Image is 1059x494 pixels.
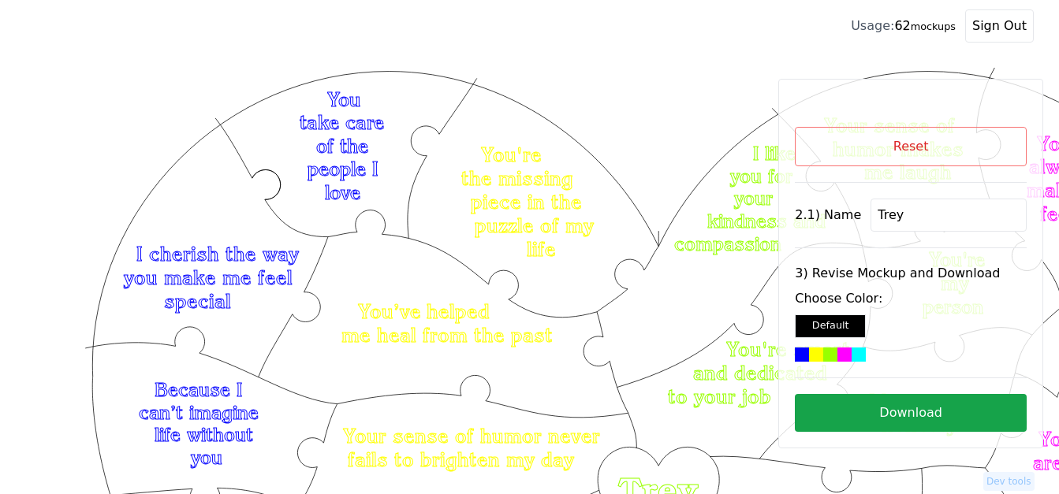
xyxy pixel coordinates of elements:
[475,214,594,237] text: puzzle of my
[795,127,1027,166] button: Reset
[735,188,774,210] text: your
[795,264,1027,283] label: 3) Revise Mockup and Download
[730,165,792,188] text: you for
[707,210,826,232] text: kindness and
[308,158,378,180] text: people I
[343,424,600,448] text: Your sense of humor never
[795,206,861,225] label: 2.1) Name
[965,9,1034,43] button: Sign Out
[851,17,956,35] div: 62
[316,135,368,158] text: of the
[192,446,223,469] text: you
[471,190,582,214] text: piece in the
[462,166,574,190] text: the missing
[812,319,849,331] small: Default
[140,401,259,424] text: can’t imagine
[124,266,293,289] text: you make me feel
[358,299,490,323] text: You’ve helped
[136,242,299,266] text: I cherish the way
[693,361,827,384] text: and dedicated
[527,237,556,261] text: life
[164,289,231,313] text: special
[325,181,360,204] text: love
[155,424,254,447] text: life without
[341,323,553,347] text: me heal from the past
[482,143,543,166] text: You're
[348,448,574,471] text: fails to brighten my day
[726,337,850,361] text: You're smart
[983,472,1035,491] button: Dev tools
[668,384,771,408] text: to your job
[675,232,782,255] text: compassion
[795,394,1027,432] button: Download
[327,88,360,111] text: You
[155,378,242,401] text: Because I
[851,18,894,33] span: Usage:
[911,20,956,32] small: mockups
[753,142,796,165] text: I like
[795,289,1027,308] label: Choose Color:
[300,111,384,134] text: take care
